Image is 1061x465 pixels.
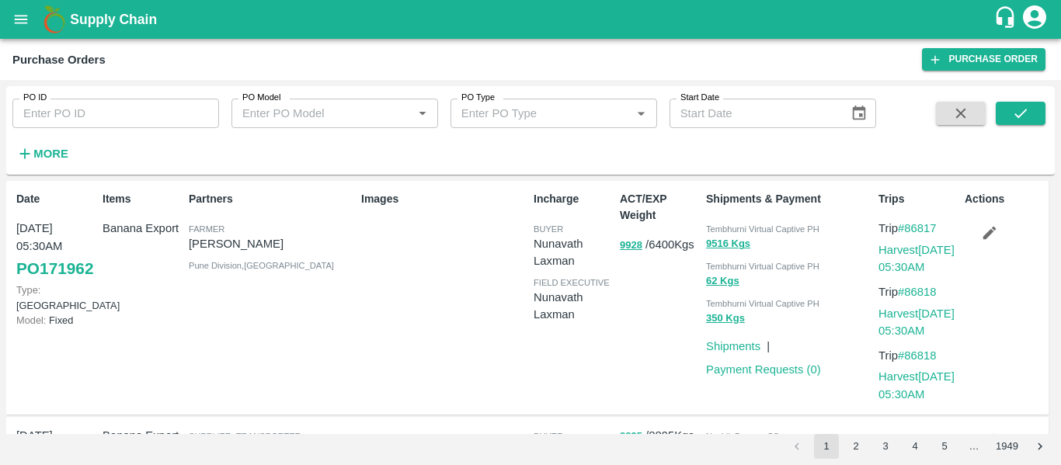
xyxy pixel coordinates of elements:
[534,191,614,207] p: Incharge
[455,103,627,123] input: Enter PO Type
[706,299,819,308] span: Tembhurni Virtual Captive PH
[878,283,958,300] p: Trip
[412,103,433,123] button: Open
[873,434,898,459] button: Go to page 3
[922,48,1045,71] a: Purchase Order
[189,191,355,207] p: Partners
[898,286,937,298] a: #86818
[814,434,839,459] button: page 1
[189,432,301,441] span: Supplier, Transporter
[16,284,40,296] span: Type:
[878,220,958,237] p: Trip
[878,347,958,364] p: Trip
[461,92,495,104] label: PO Type
[534,278,610,287] span: field executive
[16,314,46,326] span: Model:
[878,244,955,273] a: Harvest[DATE] 05:30AM
[534,432,563,441] span: buyer
[12,99,219,128] input: Enter PO ID
[534,235,614,270] p: Nunavath Laxman
[878,191,958,207] p: Trips
[361,191,527,207] p: Images
[898,222,937,234] a: #86817
[1021,3,1049,36] div: account of current user
[706,432,779,441] span: Nashik Banana CS
[1028,434,1052,459] button: Go to next page
[534,289,614,324] p: Nunavath Laxman
[189,235,355,252] p: [PERSON_NAME]
[189,261,334,270] span: Pune Division , [GEOGRAPHIC_DATA]
[631,103,651,123] button: Open
[706,363,821,376] a: Payment Requests (0)
[878,370,955,400] a: Harvest[DATE] 05:30AM
[70,9,993,30] a: Supply Chain
[844,99,874,128] button: Choose date
[534,224,563,234] span: buyer
[620,428,642,446] button: 8895
[706,272,739,290] button: 62 Kgs
[844,434,868,459] button: Go to page 2
[33,147,68,160] strong: More
[706,191,872,207] p: Shipments & Payment
[189,224,224,234] span: Farmer
[39,4,70,35] img: logo
[706,340,760,352] a: Shipments
[620,427,700,445] p: / 8895 Kgs
[16,283,96,312] p: [GEOGRAPHIC_DATA]
[16,220,96,255] p: [DATE] 05:30AM
[760,331,770,355] div: |
[680,92,719,104] label: Start Date
[706,224,819,234] span: Tembhurni Virtual Captive PH
[878,307,955,337] a: Harvest[DATE] 05:30AM
[12,50,106,70] div: Purchase Orders
[236,103,408,123] input: Enter PO Model
[70,12,157,27] b: Supply Chain
[16,191,96,207] p: Date
[620,191,700,224] p: ACT/EXP Weight
[962,439,986,454] div: …
[993,5,1021,33] div: customer-support
[103,427,183,444] p: Banana Export
[706,235,750,253] button: 9516 Kgs
[782,434,1055,459] nav: pagination navigation
[16,427,96,462] p: [DATE] 05:30AM
[16,313,96,328] p: Fixed
[242,92,281,104] label: PO Model
[706,262,819,271] span: Tembhurni Virtual Captive PH
[965,191,1045,207] p: Actions
[16,255,93,283] a: PO171962
[620,236,700,254] p: / 6400 Kgs
[12,141,72,167] button: More
[670,99,839,128] input: Start Date
[898,349,937,362] a: #86818
[103,220,183,237] p: Banana Export
[3,2,39,37] button: open drawer
[103,191,183,207] p: Items
[23,92,47,104] label: PO ID
[706,310,745,328] button: 350 Kgs
[991,434,1023,459] button: Go to page 1949
[932,434,957,459] button: Go to page 5
[620,237,642,255] button: 9928
[903,434,927,459] button: Go to page 4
